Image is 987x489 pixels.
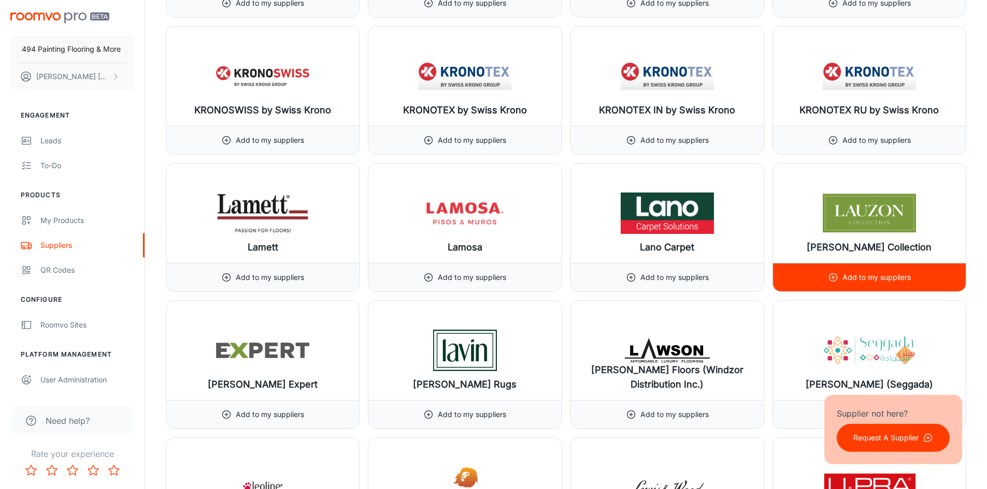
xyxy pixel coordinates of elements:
img: Lavin Rugs [418,330,511,371]
h6: [PERSON_NAME] Rugs [413,377,517,392]
button: Rate 3 star [62,460,83,481]
button: Request A Supplier [837,424,950,452]
p: Add to my suppliers [236,409,304,420]
p: Supplier not here? [837,407,950,420]
img: KRONOTEX RU by Swiss Krono [823,55,916,97]
p: Add to my suppliers [842,272,911,283]
button: 494 Painting Flooring & More [10,36,134,63]
button: Rate 4 star [83,460,104,481]
p: Add to my suppliers [438,272,506,283]
div: Leads [40,135,134,146]
p: Add to my suppliers [438,135,506,146]
img: KRONOSWISS by Swiss Krono [216,55,309,97]
img: KRONOTEX IN by Swiss Krono [621,55,714,97]
img: Lauzon Expert [216,330,309,371]
img: Lamosa [418,192,511,234]
p: Rate your experience [8,448,136,460]
p: Request A Supplier [853,432,919,443]
p: Add to my suppliers [842,135,911,146]
img: Lauzon Collection [823,192,916,234]
h6: KRONOSWISS by Swiss Krono [194,103,331,117]
button: Rate 5 star [104,460,124,481]
img: Lano Carpet [621,192,714,234]
div: Roomvo Sites [40,319,134,331]
h6: [PERSON_NAME] Floors (Windzor Distribution Inc.) [579,363,755,392]
img: Lawson Floors (Windzor Distribution Inc.) [621,330,714,371]
h6: Lamosa [448,240,482,255]
h6: [PERSON_NAME] (Seggada) [806,377,933,392]
button: Rate 1 star [21,460,41,481]
button: Rate 2 star [41,460,62,481]
h6: KRONOTEX by Swiss Krono [403,103,527,117]
p: Add to my suppliers [640,409,709,420]
p: Add to my suppliers [438,409,506,420]
p: Add to my suppliers [236,272,304,283]
button: [PERSON_NAME] [PERSON_NAME] [10,63,134,90]
p: [PERSON_NAME] [PERSON_NAME] [36,71,109,82]
img: Roomvo PRO Beta [10,12,109,23]
h6: [PERSON_NAME] Expert [208,377,318,392]
h6: KRONOTEX IN by Swiss Krono [599,103,735,117]
p: 494 Painting Flooring & More [22,43,121,55]
div: To-do [40,160,134,171]
h6: [PERSON_NAME] Collection [807,240,932,255]
div: User Administration [40,374,134,386]
img: Leo Rugs (Seggada) [823,330,916,371]
span: Need help? [46,414,90,427]
div: QR Codes [40,264,134,276]
p: Add to my suppliers [236,135,304,146]
h6: Lamett [248,240,278,255]
p: Add to my suppliers [640,135,709,146]
div: Suppliers [40,240,134,251]
p: Add to my suppliers [640,272,709,283]
div: My Products [40,215,134,226]
h6: Lano Carpet [640,240,694,255]
h6: KRONOTEX RU by Swiss Krono [799,103,939,117]
img: KRONOTEX by Swiss Krono [418,55,511,97]
img: Lamett [216,192,309,234]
